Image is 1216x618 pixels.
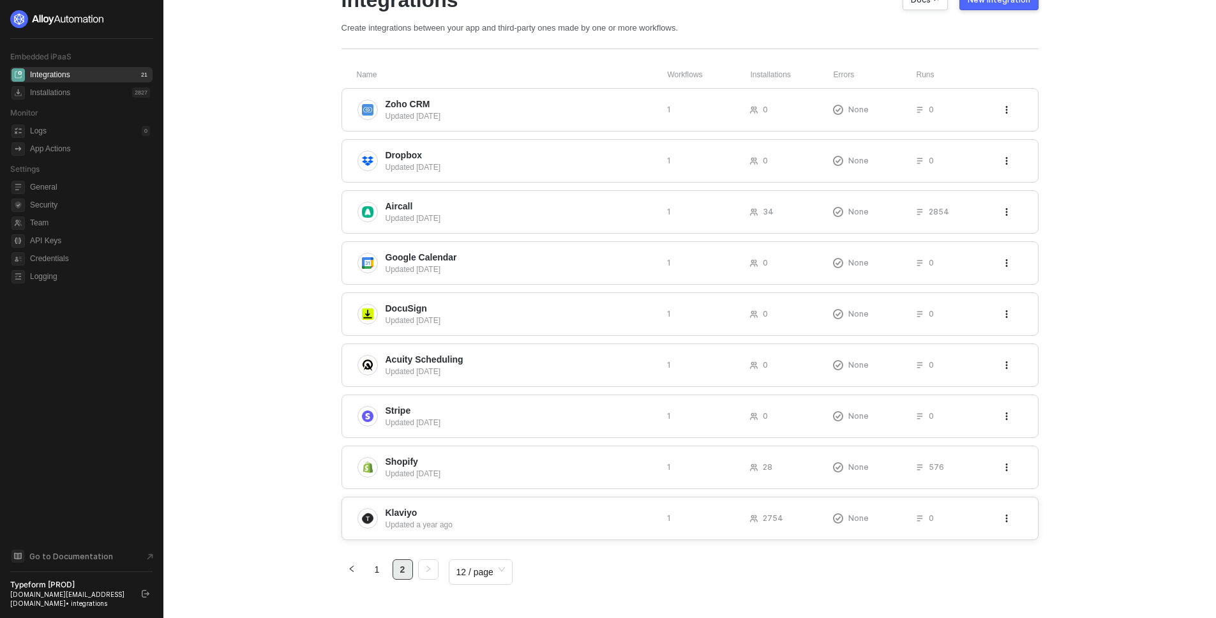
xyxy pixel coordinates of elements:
[10,10,153,28] a: logo
[1003,412,1010,420] span: icon-threedots
[929,411,934,421] span: 0
[362,513,373,524] img: integration-icon
[833,105,843,115] span: icon-exclamation
[386,506,417,519] span: Klaviyo
[750,208,758,216] span: icon-users
[929,308,934,319] span: 0
[916,515,924,522] span: icon-list
[10,108,38,117] span: Monitor
[424,565,432,573] span: right
[342,22,1039,33] div: Create integrations between your app and third-party ones made by one or more workflows.
[30,233,150,248] span: API Keys
[848,308,869,319] span: None
[11,142,25,156] span: icon-app-actions
[10,548,153,564] a: Knowledge Base
[833,360,843,370] span: icon-exclamation
[11,550,24,562] span: documentation
[667,513,671,524] span: 1
[929,155,934,166] span: 0
[386,213,657,224] div: Updated [DATE]
[11,124,25,138] span: icon-logs
[763,155,768,166] span: 0
[449,559,513,580] div: Page Size
[342,559,362,580] li: Previous Page
[833,258,843,268] span: icon-exclamation
[139,70,150,80] div: 21
[750,361,758,369] span: icon-users
[929,257,934,268] span: 0
[750,412,758,420] span: icon-users
[763,206,774,217] span: 34
[929,206,949,217] span: 2854
[667,462,671,472] span: 1
[362,411,373,422] img: integration-icon
[848,206,869,217] span: None
[368,560,387,579] a: 1
[833,156,843,166] span: icon-exclamation
[916,463,924,471] span: icon-list
[1003,157,1010,165] span: icon-threedots
[386,417,657,428] div: Updated [DATE]
[10,580,130,590] div: Typeform [PROD]
[30,197,150,213] span: Security
[30,215,150,230] span: Team
[30,251,150,266] span: Credentials
[917,70,1004,80] div: Runs
[848,513,869,524] span: None
[750,157,758,165] span: icon-users
[834,70,917,80] div: Errors
[667,411,671,421] span: 1
[667,104,671,115] span: 1
[11,68,25,82] span: integrations
[929,359,934,370] span: 0
[11,181,25,194] span: general
[393,559,413,580] li: 2
[386,353,463,366] span: Acuity Scheduling
[386,162,657,173] div: Updated [DATE]
[386,519,657,531] div: Updated a year ago
[916,310,924,318] span: icon-list
[362,206,373,218] img: integration-icon
[833,462,843,472] span: icon-exclamation
[833,309,843,319] span: icon-exclamation
[848,462,869,472] span: None
[10,52,71,61] span: Embedded iPaaS
[132,87,150,98] div: 2827
[418,559,439,580] li: Next Page
[763,359,768,370] span: 0
[750,106,758,114] span: icon-users
[10,164,40,174] span: Settings
[386,98,430,110] span: Zoho CRM
[763,462,772,472] span: 28
[367,559,387,580] li: 1
[386,468,657,479] div: Updated [DATE]
[30,269,150,284] span: Logging
[833,207,843,217] span: icon-exclamation
[1003,463,1010,471] span: icon-threedots
[30,126,47,137] div: Logs
[750,259,758,267] span: icon-users
[362,155,373,167] img: integration-icon
[386,251,457,264] span: Google Calendar
[30,179,150,195] span: General
[144,550,156,563] span: document-arrow
[386,455,418,468] span: Shopify
[848,104,869,115] span: None
[848,155,869,166] span: None
[30,70,70,80] div: Integrations
[750,310,758,318] span: icon-users
[763,411,768,421] span: 0
[916,208,924,216] span: icon-list
[763,104,768,115] span: 0
[393,560,412,579] a: 2
[833,513,843,524] span: icon-exclamation
[1003,259,1010,267] span: icon-threedots
[10,590,130,608] div: [DOMAIN_NAME][EMAIL_ADDRESS][DOMAIN_NAME] • integrations
[386,315,657,326] div: Updated [DATE]
[456,560,505,584] input: Page Size
[667,359,671,370] span: 1
[386,302,427,315] span: DocuSign
[916,361,924,369] span: icon-list
[357,70,668,80] div: Name
[1003,208,1010,216] span: icon-threedots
